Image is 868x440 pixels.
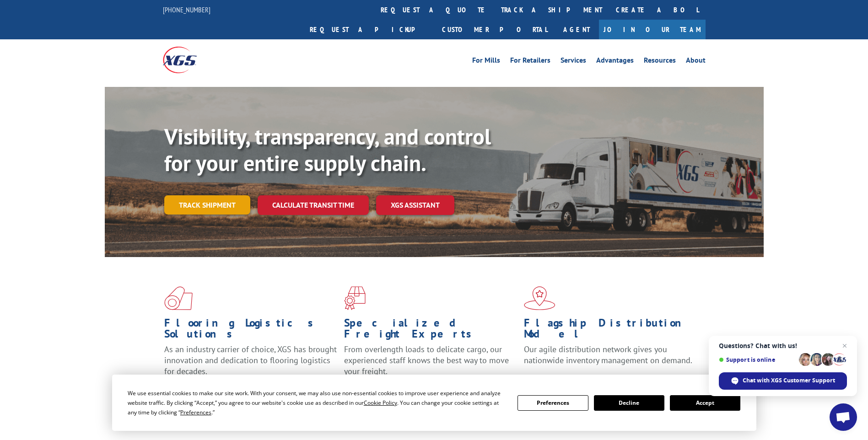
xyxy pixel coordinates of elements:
[472,57,500,67] a: For Mills
[686,57,706,67] a: About
[644,57,676,67] a: Resources
[510,57,550,67] a: For Retailers
[344,286,366,310] img: xgs-icon-focused-on-flooring-red
[435,20,554,39] a: Customer Portal
[554,20,599,39] a: Agent
[164,344,337,376] span: As an industry carrier of choice, XGS has brought innovation and dedication to flooring logistics...
[599,20,706,39] a: Join Our Team
[180,408,211,416] span: Preferences
[524,374,638,385] a: Learn More >
[518,395,588,411] button: Preferences
[258,195,369,215] a: Calculate transit time
[524,286,555,310] img: xgs-icon-flagship-distribution-model-red
[164,195,250,215] a: Track shipment
[524,344,692,365] span: Our agile distribution network gives you nationwide inventory management on demand.
[303,20,435,39] a: Request a pickup
[112,375,756,431] div: Cookie Consent Prompt
[839,340,850,351] span: Close chat
[743,376,835,385] span: Chat with XGS Customer Support
[163,5,210,14] a: [PHONE_NUMBER]
[670,395,740,411] button: Accept
[344,344,517,385] p: From overlength loads to delicate cargo, our experienced staff knows the best way to move your fr...
[561,57,586,67] a: Services
[128,388,507,417] div: We use essential cookies to make our site work. With your consent, we may also use non-essential ...
[594,395,664,411] button: Decline
[376,195,454,215] a: XGS ASSISTANT
[344,317,517,344] h1: Specialized Freight Experts
[364,399,397,407] span: Cookie Policy
[719,342,847,349] span: Questions? Chat with us!
[596,57,634,67] a: Advantages
[164,286,193,310] img: xgs-icon-total-supply-chain-intelligence-red
[830,403,857,431] div: Open chat
[719,356,796,363] span: Support is online
[164,317,337,344] h1: Flooring Logistics Solutions
[719,372,847,390] div: Chat with XGS Customer Support
[164,122,491,177] b: Visibility, transparency, and control for your entire supply chain.
[524,317,697,344] h1: Flagship Distribution Model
